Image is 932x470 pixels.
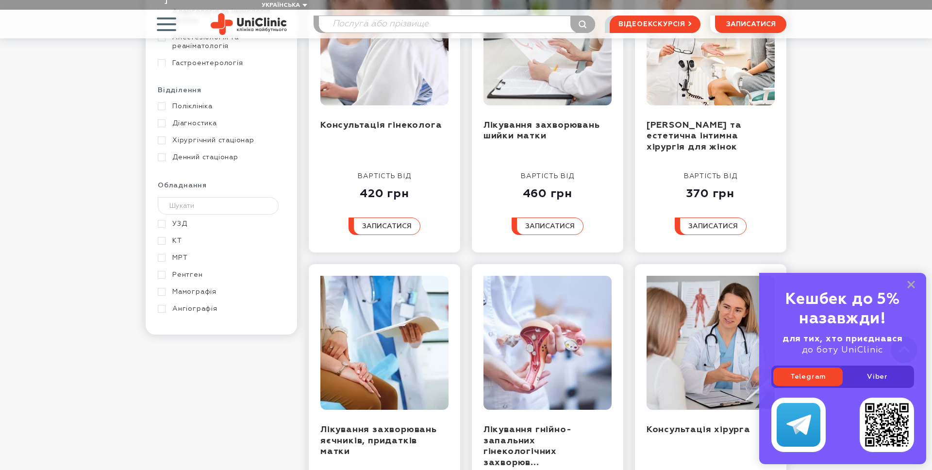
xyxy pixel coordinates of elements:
a: Лікування захворювань шийки матки [483,121,600,141]
button: записатися [512,218,583,235]
a: Гастроентерологія [158,59,283,67]
span: відеоекскурсія [618,16,685,33]
span: записатися [726,21,776,28]
a: Viber [843,368,912,386]
div: 370 грн [675,181,747,201]
div: 460 грн [512,181,583,201]
button: записатися [715,16,786,33]
span: Українська [262,2,300,8]
a: КТ [158,236,283,245]
a: Лікування захворювань яєчників, придатків матки [320,425,437,456]
a: Лікування гнійно-запальних гінекологічних захворюв... [483,425,572,467]
a: [PERSON_NAME] та естетична інтимна хірургія для жінок [647,121,742,151]
a: Хірургічний стаціонар [158,136,283,145]
img: Uniclinic [211,13,287,35]
span: записатися [525,223,575,230]
b: для тих, хто приєднався [782,335,903,343]
span: записатися [688,223,738,230]
a: Рентген [158,270,283,279]
span: вартість від [521,173,574,180]
a: Мамографія [158,287,283,296]
span: вартість від [358,173,411,180]
div: Кешбек до 5% назавжди! [771,290,914,329]
span: вартість від [684,173,737,180]
div: до боту UniClinic [771,334,914,356]
a: МРТ [158,253,283,262]
button: Українська [259,2,307,9]
input: Послуга або прізвище [319,16,595,33]
a: Ангіографія [158,304,283,313]
span: записатися [362,223,412,230]
input: Шукати [158,197,279,215]
div: 420 грн [349,181,420,201]
button: записатися [349,218,420,235]
a: Консультація хірурга [647,425,750,434]
img: Консультація хірурга [647,276,775,410]
a: Telegram [773,368,843,386]
a: Денний стаціонар [158,153,283,162]
div: Відділення [158,86,285,102]
a: Діагностика [158,119,283,128]
a: Поліклініка [158,102,283,111]
button: записатися [675,218,747,235]
a: відеоекскурсія [610,16,700,33]
a: УЗД [158,219,283,228]
div: Обладнання [158,181,285,197]
a: Анестезіологія та реаніматологія [158,33,283,50]
img: Лікування гнійно-запальних гінекологічних захворювань [483,276,612,410]
img: Лікування захворювань яєчників, придатків матки [320,276,449,410]
a: Консультація гінеколога [320,121,442,130]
